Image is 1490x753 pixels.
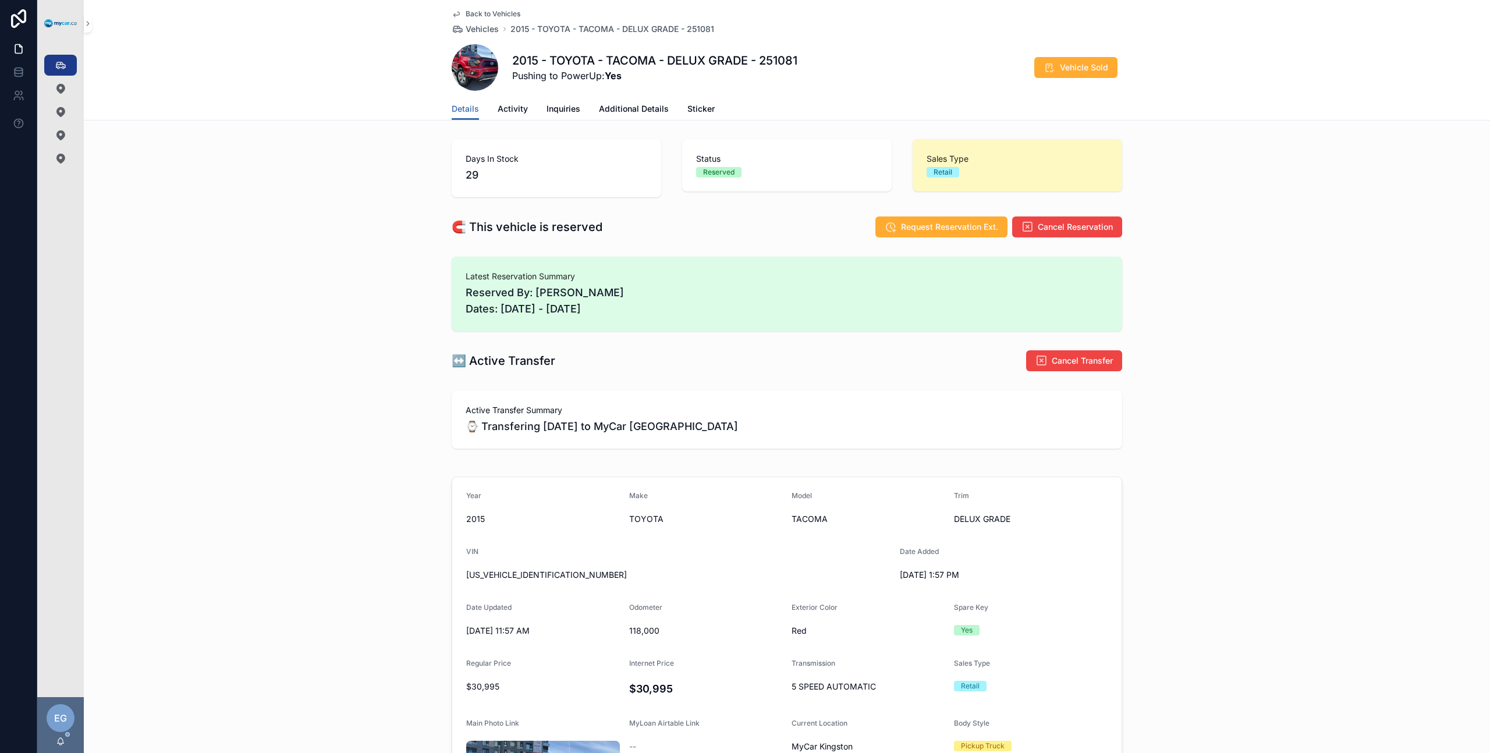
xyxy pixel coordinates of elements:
[466,418,1108,435] span: ⌚ Transfering [DATE] to MyCar [GEOGRAPHIC_DATA]
[927,153,1108,165] span: Sales Type
[954,491,969,500] span: Trim
[900,547,939,556] span: Date Added
[792,513,945,525] span: TACOMA
[792,603,838,612] span: Exterior Color
[605,70,622,81] strong: Yes
[466,9,520,19] span: Back to Vehicles
[1060,62,1108,73] span: Vehicle Sold
[599,98,669,122] a: Additional Details
[629,625,783,637] span: 118,000
[466,625,620,637] span: [DATE] 11:57 AM
[466,23,499,35] span: Vehicles
[466,719,519,727] span: Main Photo Link
[452,9,520,19] a: Back to Vehicles
[466,681,620,692] span: $30,995
[498,103,528,115] span: Activity
[1012,216,1122,237] button: Cancel Reservation
[934,167,952,177] div: Retail
[954,719,989,727] span: Body Style
[792,681,945,692] span: 5 SPEED AUTOMATIC
[466,167,647,183] span: 29
[792,659,835,667] span: Transmission
[900,569,1053,581] span: [DATE] 1:57 PM
[687,98,715,122] a: Sticker
[466,603,512,612] span: Date Updated
[466,659,511,667] span: Regular Price
[512,52,797,69] h1: 2015 - TOYOTA - TACOMA - DELUX GRADE - 251081
[629,603,662,612] span: Odometer
[961,625,973,635] div: Yes
[466,491,481,500] span: Year
[629,513,783,525] span: TOYOTA
[629,659,674,667] span: Internet Price
[954,659,990,667] span: Sales Type
[547,103,580,115] span: Inquiries
[1034,57,1117,78] button: Vehicle Sold
[498,98,528,122] a: Activity
[466,513,620,525] span: 2015
[1026,350,1122,371] button: Cancel Transfer
[1052,355,1113,367] span: Cancel Transfer
[466,547,478,556] span: VIN
[512,69,797,83] span: Pushing to PowerUp:
[452,219,602,235] h1: 🧲 This vehicle is reserved
[1038,221,1113,233] span: Cancel Reservation
[466,271,1108,282] span: Latest Reservation Summary
[954,513,1108,525] span: DELUX GRADE
[629,741,636,752] span: --
[466,285,1108,317] span: Reserved By: [PERSON_NAME] Dates: [DATE] - [DATE]
[792,741,853,752] span: MyCar Kingston
[696,153,878,165] span: Status
[961,741,1005,751] div: Pickup Truck
[452,353,555,369] h1: ↔️ Active Transfer
[466,569,891,581] span: [US_VEHICLE_IDENTIFICATION_NUMBER]
[466,404,1108,416] span: Active Transfer Summary
[687,103,715,115] span: Sticker
[54,711,67,725] span: EG
[599,103,669,115] span: Additional Details
[629,681,783,697] h4: $30,995
[875,216,1007,237] button: Request Reservation Ext.
[954,603,988,612] span: Spare Key
[452,103,479,115] span: Details
[792,491,812,500] span: Model
[466,153,647,165] span: Days In Stock
[901,221,998,233] span: Request Reservation Ext.
[452,23,499,35] a: Vehicles
[547,98,580,122] a: Inquiries
[44,19,77,28] img: App logo
[792,625,945,637] span: Red
[703,167,735,177] div: Reserved
[452,98,479,120] a: Details
[961,681,980,691] div: Retail
[510,23,714,35] a: 2015 - TOYOTA - TACOMA - DELUX GRADE - 251081
[629,719,700,727] span: MyLoan Airtable Link
[792,719,847,727] span: Current Location
[37,47,84,184] div: scrollable content
[629,491,648,500] span: Make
